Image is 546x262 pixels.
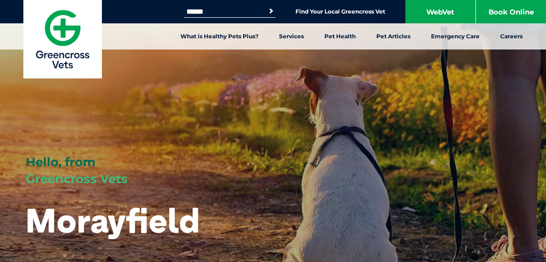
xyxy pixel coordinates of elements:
h1: Morayfield [26,202,200,239]
span: Hello, from [26,155,95,170]
a: What is Healthy Pets Plus? [170,23,269,50]
span: Greencross Vets [26,171,128,186]
a: Careers [490,23,533,50]
a: Services [269,23,314,50]
button: Search [266,7,276,16]
a: Pet Health [314,23,366,50]
a: Find Your Local Greencross Vet [295,8,385,15]
a: Pet Articles [366,23,421,50]
a: Emergency Care [421,23,490,50]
